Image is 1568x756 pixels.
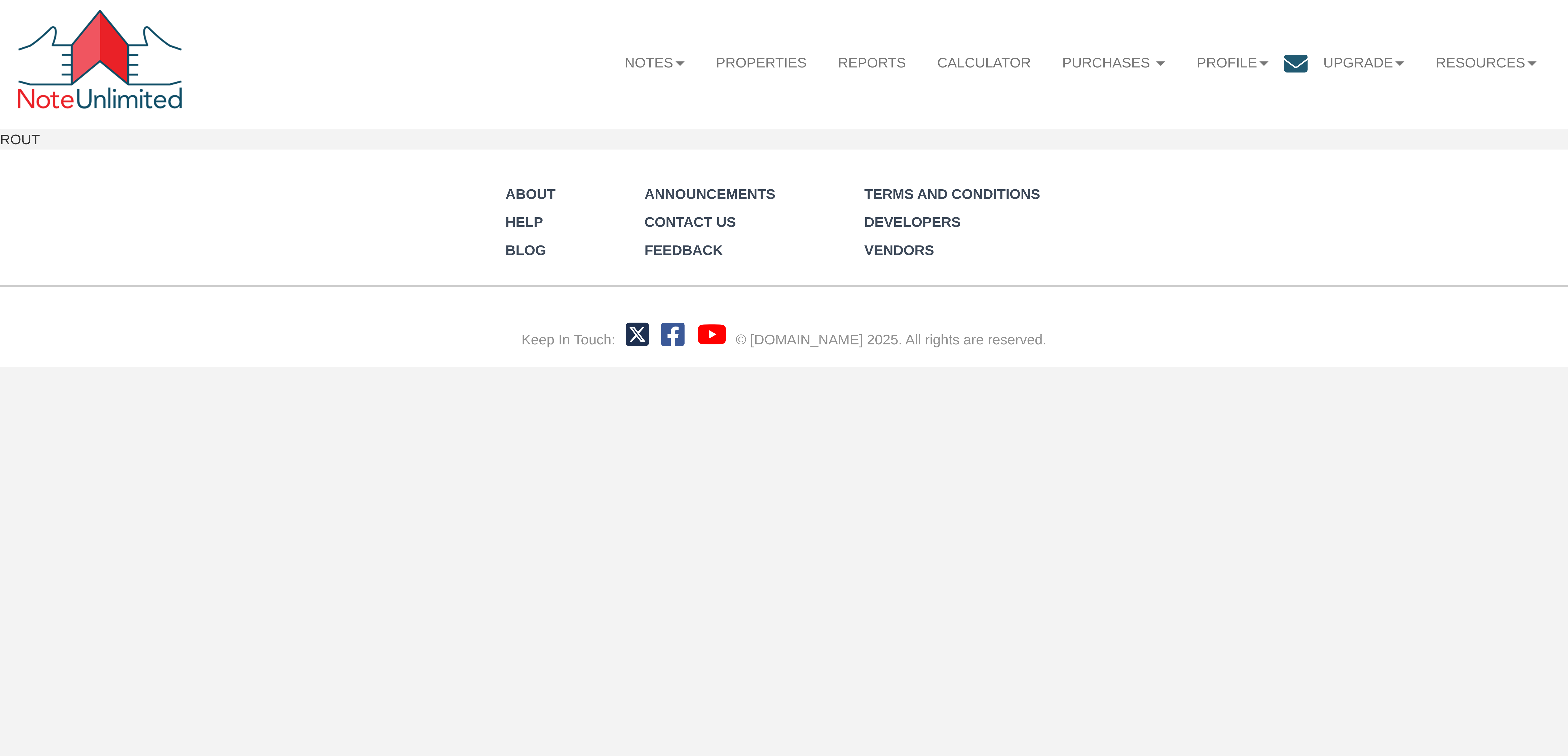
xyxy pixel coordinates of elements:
a: Calculator [922,44,1047,81]
a: Help [505,214,543,230]
a: Properties [700,44,822,81]
a: Profile [1181,44,1284,82]
a: Upgrade [1308,44,1420,82]
a: Blog [505,242,546,258]
a: Terms and Conditions [864,186,1040,202]
div: © [DOMAIN_NAME] 2025. All rights are reserved. [736,330,1047,350]
a: About [505,186,555,202]
a: Feedback [645,242,723,258]
a: Announcements [645,186,775,202]
a: Notes [609,44,700,82]
a: Developers [864,214,961,230]
a: Resources [1420,44,1552,82]
a: Vendors [864,242,934,258]
div: Keep In Touch: [521,330,615,350]
a: Purchases [1047,44,1181,82]
a: Contact Us [645,214,736,230]
a: Reports [822,44,922,81]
